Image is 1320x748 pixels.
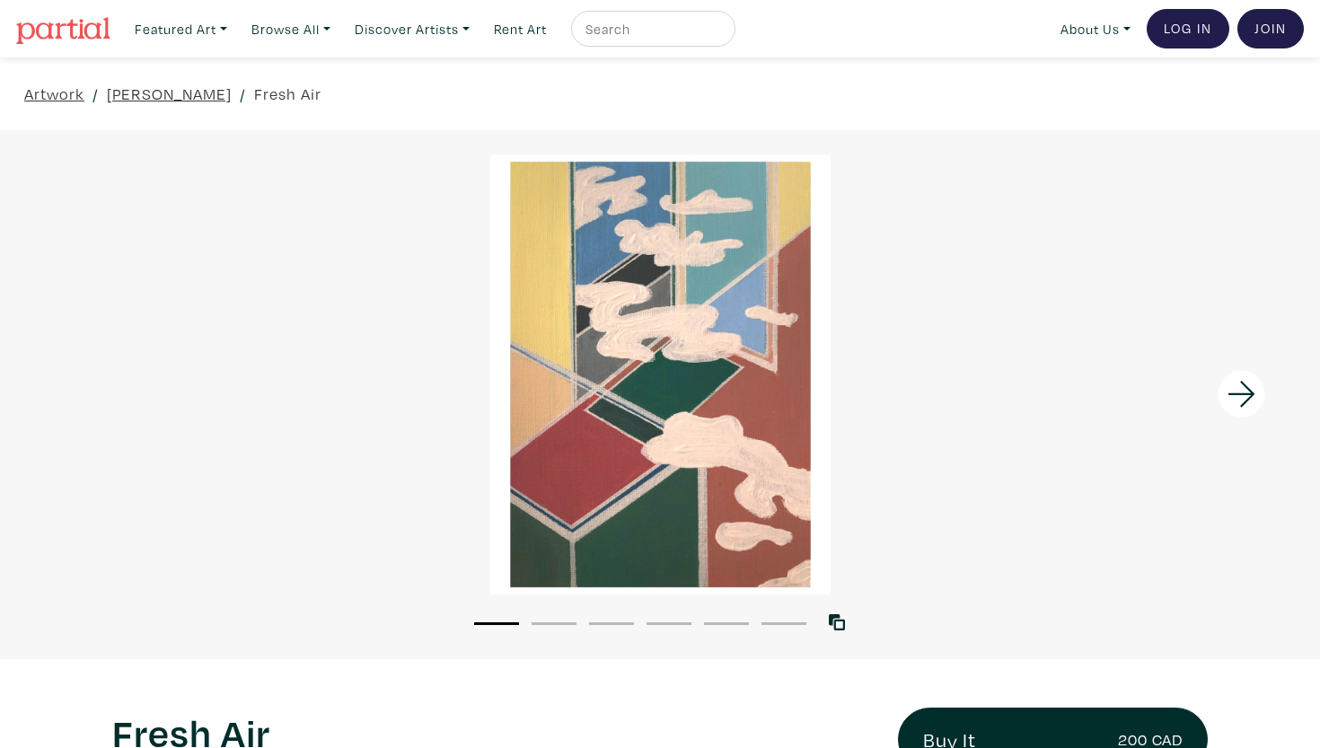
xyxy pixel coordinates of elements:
[1052,11,1139,48] a: About Us
[589,622,634,625] button: 3 of 6
[243,11,339,48] a: Browse All
[1147,9,1229,48] a: Log In
[474,622,519,625] button: 1 of 6
[584,18,718,40] input: Search
[347,11,478,48] a: Discover Artists
[107,82,232,106] a: [PERSON_NAME]
[254,82,321,106] a: Fresh Air
[240,82,246,106] span: /
[647,622,691,625] button: 4 of 6
[127,11,235,48] a: Featured Art
[1237,9,1304,48] a: Join
[761,622,806,625] button: 6 of 6
[532,622,576,625] button: 2 of 6
[704,622,749,625] button: 5 of 6
[92,82,99,106] span: /
[24,82,84,106] a: Artwork
[486,11,555,48] a: Rent Art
